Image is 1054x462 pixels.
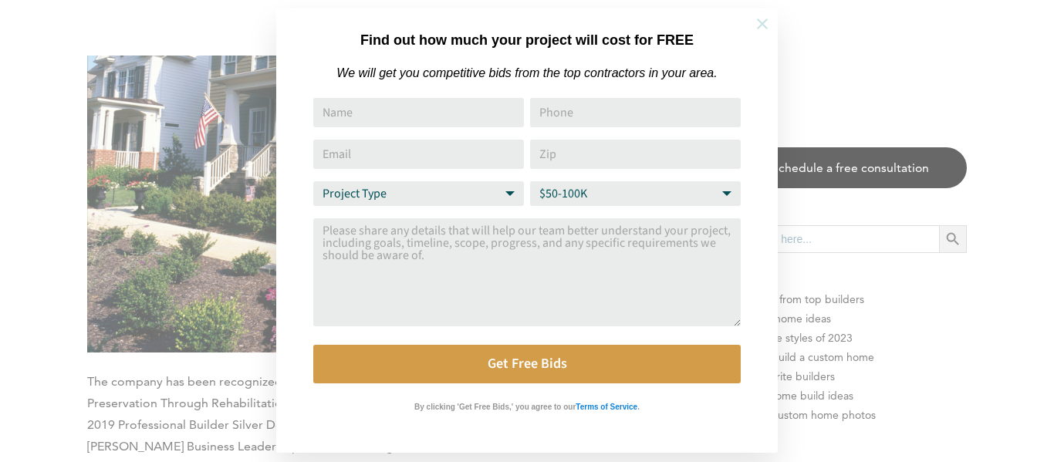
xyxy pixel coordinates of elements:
select: Budget Range [530,181,741,206]
iframe: Drift Widget Chat Controller [758,351,1035,443]
textarea: Comment or Message [313,218,741,326]
strong: . [637,403,640,411]
input: Name [313,98,524,127]
button: Get Free Bids [313,345,741,383]
input: Email Address [313,140,524,169]
a: Terms of Service [576,399,637,412]
strong: By clicking 'Get Free Bids,' you agree to our [414,403,576,411]
strong: Find out how much your project will cost for FREE [360,32,694,48]
strong: Terms of Service [576,403,637,411]
input: Zip [530,140,741,169]
em: We will get you competitive bids from the top contractors in your area. [336,66,717,79]
input: Phone [530,98,741,127]
select: Project Type [313,181,524,206]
